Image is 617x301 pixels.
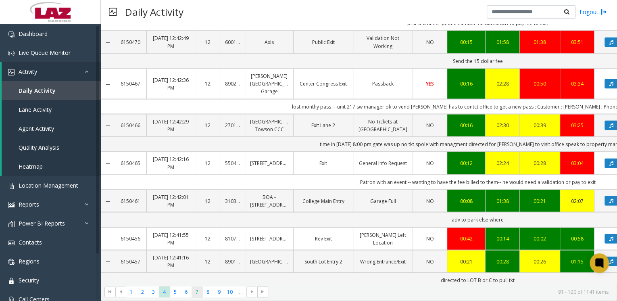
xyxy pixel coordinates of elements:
[225,286,236,297] span: Page 10
[298,121,348,129] a: Exit Lane 2
[19,257,40,265] span: Regions
[118,288,124,295] span: Go to the previous page
[170,286,181,297] span: Page 5
[101,160,114,167] a: Collapse Details
[8,259,15,265] img: 'icon'
[119,197,142,205] a: 6150461
[236,286,246,297] span: Page 11
[250,193,288,208] a: BOA - [STREET_ADDRESS]
[119,234,142,242] a: 6150456
[126,286,137,297] span: Page 1
[525,197,555,205] a: 00:21
[19,68,37,75] span: Activity
[19,49,71,56] span: Live Queue Monitor
[490,121,515,129] div: 02:30
[8,221,15,227] img: 'icon'
[19,219,65,227] span: Power BI Reports
[525,38,555,46] a: 01:38
[426,38,434,45] span: NO
[600,8,607,16] img: logout
[565,121,589,129] div: 03:25
[426,121,434,128] span: NO
[565,197,589,205] a: 02:07
[490,38,515,46] div: 01:58
[418,234,442,242] a: NO
[452,38,480,46] a: 00:15
[109,2,117,22] img: pageIcon
[452,234,480,242] div: 00:42
[115,286,126,298] span: Go to the previous page
[260,288,266,295] span: Go to the last page
[152,155,190,170] a: [DATE] 12:42:16 PM
[358,159,408,167] a: General Info Request
[152,34,190,49] a: [DATE] 12:42:49 PM
[298,197,348,205] a: College Main Entry
[490,234,515,242] a: 00:14
[19,106,52,113] span: Lane Activity
[452,159,480,167] a: 00:12
[8,69,15,75] img: 'icon'
[213,286,224,297] span: Page 9
[418,121,442,129] a: NO
[418,38,442,46] a: NO
[525,121,555,129] a: 00:39
[19,163,43,170] span: Heatmap
[8,31,15,38] img: 'icon'
[101,198,114,204] a: Collapse Details
[225,38,240,46] a: 600101
[107,288,113,295] span: Go to the first page
[250,38,288,46] a: Axis
[452,121,480,129] div: 00:16
[250,159,288,167] a: [STREET_ADDRESS]
[525,79,555,87] div: 00:50
[19,201,39,208] span: Reports
[490,79,515,87] div: 02:28
[19,30,48,38] span: Dashboard
[565,159,589,167] div: 03:04
[273,288,609,295] kendo-pager-info: 91 - 120 of 1141 items
[119,121,142,129] a: 6150466
[452,257,480,265] div: 00:21
[181,286,192,297] span: Page 6
[358,79,408,87] a: Passback
[579,8,607,16] a: Logout
[19,238,42,246] span: Contacts
[525,159,555,167] a: 00:28
[8,183,15,189] img: 'icon'
[358,231,408,246] a: [PERSON_NAME] Left Location
[426,235,434,242] span: NO
[565,38,589,46] a: 03:51
[159,286,170,297] span: Page 4
[225,197,240,205] a: 310314
[119,38,142,46] a: 6150470
[298,38,348,46] a: Public Exit
[119,159,142,167] a: 6150465
[490,159,515,167] a: 02:24
[525,257,555,265] div: 00:26
[2,100,101,119] a: Lane Activity
[246,286,257,298] span: Go to the next page
[250,72,288,95] a: [PERSON_NAME][GEOGRAPHIC_DATA] Garage
[225,79,240,87] a: 890202
[121,2,188,22] h3: Daily Activity
[152,253,190,269] a: [DATE] 12:41:16 PM
[200,257,215,265] a: 12
[225,121,240,129] a: 270133
[119,79,142,87] a: 6150467
[452,197,480,205] div: 00:08
[101,81,114,87] a: Collapse Details
[426,197,434,204] span: NO
[119,257,142,265] a: 6150457
[225,234,240,242] a: 810754
[565,234,589,242] a: 00:58
[452,79,480,87] a: 00:16
[490,257,515,265] a: 00:28
[8,240,15,246] img: 'icon'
